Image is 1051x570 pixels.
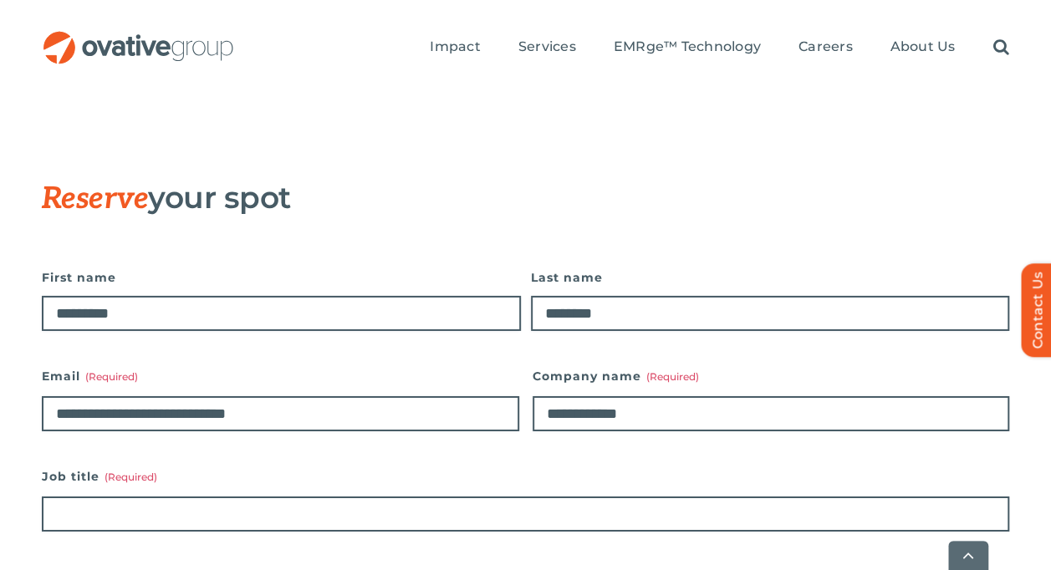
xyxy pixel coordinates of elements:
label: Job title [42,465,1009,488]
a: Services [518,38,576,57]
a: Careers [798,38,853,57]
span: Services [518,38,576,55]
h3: your spot [42,181,926,216]
nav: Menu [430,21,1008,74]
span: EMRge™ Technology [614,38,761,55]
span: (Required) [646,370,699,383]
label: Last name [531,266,1010,289]
span: Careers [798,38,853,55]
span: Reserve [42,181,148,217]
label: Email [42,364,519,388]
span: (Required) [105,471,157,483]
span: About Us [890,38,955,55]
a: About Us [890,38,955,57]
a: OG_Full_horizontal_RGB [42,29,235,45]
a: EMRge™ Technology [614,38,761,57]
a: Impact [430,38,480,57]
label: First name [42,266,521,289]
span: Impact [430,38,480,55]
span: (Required) [85,370,138,383]
label: Company name [533,364,1010,388]
a: Search [992,38,1008,57]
